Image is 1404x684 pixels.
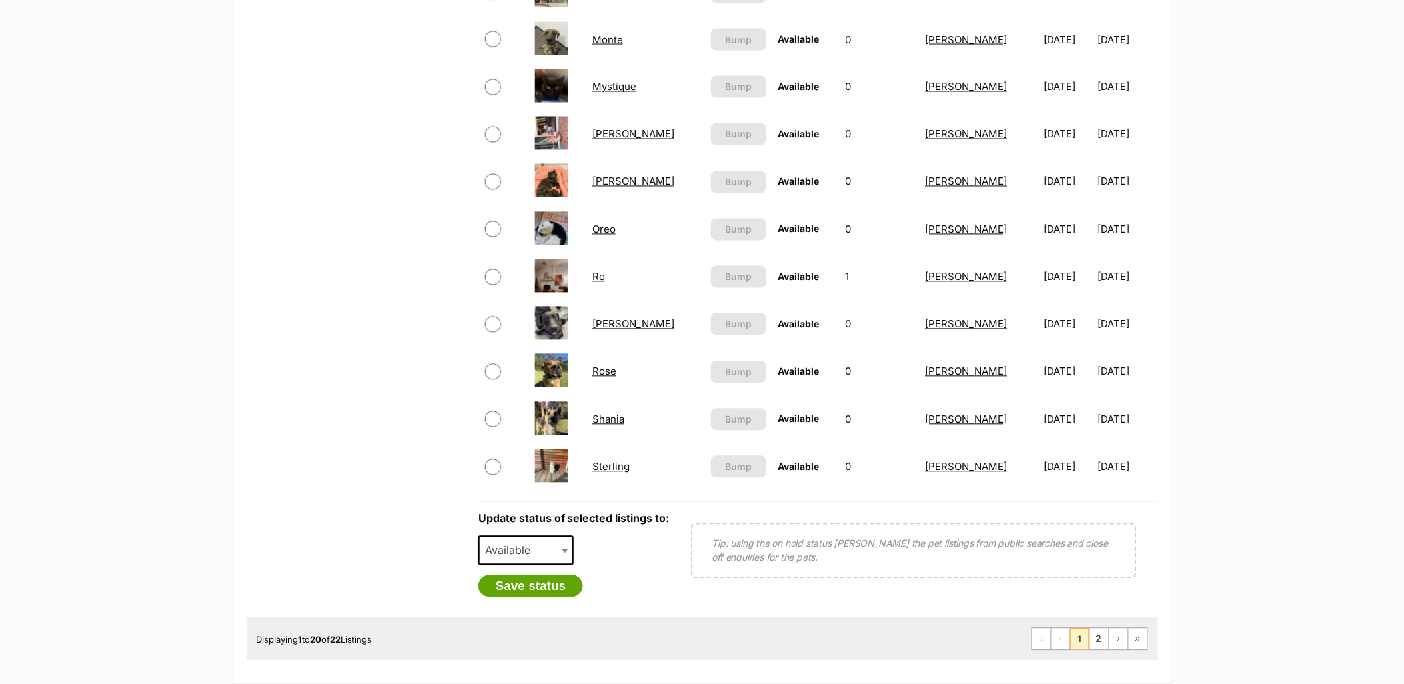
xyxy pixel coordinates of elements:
[1039,207,1097,253] td: [DATE]
[711,29,766,51] button: Bump
[1098,254,1156,300] td: [DATE]
[725,317,752,331] span: Bump
[1039,111,1097,157] td: [DATE]
[1129,629,1147,650] a: Last page
[778,366,820,377] span: Available
[711,219,766,241] button: Bump
[711,266,766,288] button: Bump
[592,271,605,283] a: Ro
[711,456,766,478] button: Bump
[478,536,574,565] span: Available
[1090,629,1109,650] a: Page 2
[1098,159,1156,205] td: [DATE]
[926,223,1008,236] a: [PERSON_NAME]
[840,397,919,443] td: 0
[592,128,674,141] a: [PERSON_NAME]
[1039,254,1097,300] td: [DATE]
[1039,17,1097,63] td: [DATE]
[711,76,766,98] button: Bump
[778,176,820,187] span: Available
[1039,159,1097,205] td: [DATE]
[926,461,1008,473] a: [PERSON_NAME]
[1098,349,1156,395] td: [DATE]
[840,159,919,205] td: 0
[1039,301,1097,347] td: [DATE]
[1098,17,1156,63] td: [DATE]
[926,33,1008,46] a: [PERSON_NAME]
[725,365,752,379] span: Bump
[1098,397,1156,443] td: [DATE]
[1032,629,1051,650] span: First page
[926,413,1008,426] a: [PERSON_NAME]
[926,318,1008,331] a: [PERSON_NAME]
[480,541,544,560] span: Available
[778,129,820,140] span: Available
[592,413,624,426] a: Shania
[778,271,820,283] span: Available
[926,175,1008,188] a: [PERSON_NAME]
[778,461,820,473] span: Available
[1098,301,1156,347] td: [DATE]
[926,365,1008,378] a: [PERSON_NAME]
[1039,397,1097,443] td: [DATE]
[840,349,919,395] td: 0
[712,537,1115,565] p: Tip: using the on hold status [PERSON_NAME] the pet listings from public searches and close off e...
[1109,629,1128,650] a: Next page
[840,64,919,110] td: 0
[331,635,341,645] strong: 22
[592,461,630,473] a: Sterling
[711,123,766,145] button: Bump
[478,575,584,598] button: Save status
[840,207,919,253] td: 0
[725,175,752,189] span: Bump
[840,301,919,347] td: 0
[840,444,919,490] td: 0
[778,223,820,235] span: Available
[840,17,919,63] td: 0
[778,319,820,330] span: Available
[1071,629,1089,650] span: Page 1
[926,271,1008,283] a: [PERSON_NAME]
[257,635,372,645] span: Displaying to of Listings
[592,318,674,331] a: [PERSON_NAME]
[778,413,820,425] span: Available
[592,223,616,236] a: Oreo
[478,512,670,525] label: Update status of selected listings to:
[725,33,752,47] span: Bump
[1032,628,1148,651] nav: Pagination
[725,460,752,474] span: Bump
[1098,444,1156,490] td: [DATE]
[311,635,322,645] strong: 20
[1098,111,1156,157] td: [DATE]
[778,33,820,45] span: Available
[725,270,752,284] span: Bump
[711,361,766,383] button: Bump
[711,171,766,193] button: Bump
[1098,64,1156,110] td: [DATE]
[1098,207,1156,253] td: [DATE]
[840,111,919,157] td: 0
[1039,444,1097,490] td: [DATE]
[725,127,752,141] span: Bump
[592,33,623,46] a: Monte
[1052,629,1070,650] span: Previous page
[725,413,752,427] span: Bump
[592,81,636,93] a: Mystique
[299,635,303,645] strong: 1
[840,254,919,300] td: 1
[725,223,752,237] span: Bump
[926,81,1008,93] a: [PERSON_NAME]
[1039,349,1097,395] td: [DATE]
[926,128,1008,141] a: [PERSON_NAME]
[778,81,820,93] span: Available
[592,365,616,378] a: Rose
[1039,64,1097,110] td: [DATE]
[711,409,766,431] button: Bump
[592,175,674,188] a: [PERSON_NAME]
[711,313,766,335] button: Bump
[725,80,752,94] span: Bump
